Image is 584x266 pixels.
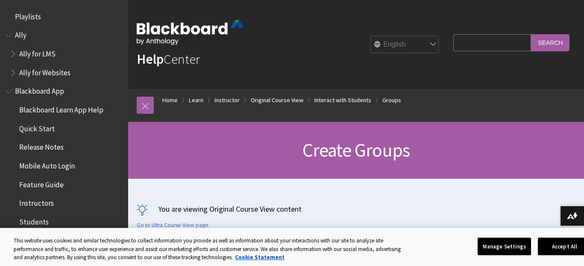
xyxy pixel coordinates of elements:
span: Blackboard Learn App Help [19,103,103,114]
span: Playlists [15,9,41,21]
span: Instructors [19,196,54,208]
span: Quick Start [19,121,55,133]
nav: Book outline for Anthology Ally Help [5,28,123,80]
p: You are viewing Original Course View content [137,204,575,214]
a: HelpCenter [137,50,200,68]
span: Create Groups [302,138,410,162]
button: Manage Settings [478,237,531,255]
span: Students [19,215,49,226]
span: Ally [15,28,26,40]
a: Instructor [214,95,240,106]
a: Learn [189,95,203,106]
input: Search [531,34,569,51]
img: Blackboard by Anthology [137,20,244,45]
span: Release Notes [19,140,64,152]
div: This website uses cookies and similar technologies to collect information you provide as well as ... [14,236,409,262]
a: Original Course View [251,95,303,106]
nav: Book outline for Playlists [5,9,123,24]
a: More information about your privacy, opens in a new tab [235,254,285,261]
a: Groups [382,95,401,106]
a: Interact with Students [314,95,371,106]
a: Go to Ultra Course View page. [137,222,210,229]
a: Home [162,95,178,106]
span: Mobile Auto Login [19,159,75,170]
span: Blackboard App [15,84,64,96]
select: Site Language Selector [371,36,439,53]
span: Feature Guide [19,177,64,189]
span: Ally for Websites [19,65,70,77]
strong: Help [137,50,164,68]
span: Ally for LMS [19,47,56,58]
